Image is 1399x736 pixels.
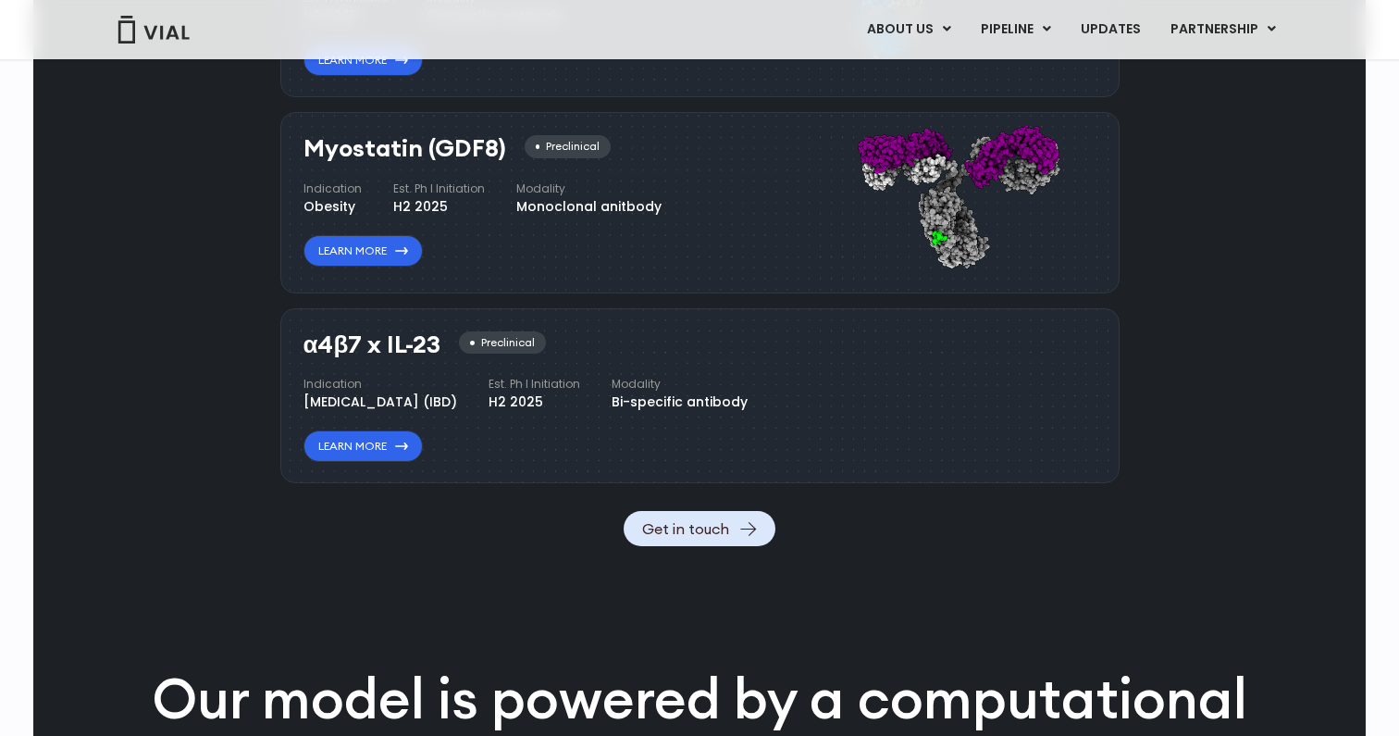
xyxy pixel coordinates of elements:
[1066,14,1155,45] a: UPDATES
[393,181,485,197] h4: Est. Ph I Initiation
[303,393,457,412] div: [MEDICAL_DATA] (IBD)
[303,235,423,267] a: Learn More
[966,14,1065,45] a: PIPELINEMenu Toggle
[303,181,362,197] h4: Indication
[612,393,748,412] div: Bi-specific antibody
[303,197,362,217] div: Obesity
[303,376,457,393] h4: Indication
[612,376,748,393] h4: Modality
[489,393,580,412] div: H2 2025
[624,511,775,546] a: Get in touch
[393,197,485,217] div: H2 2025
[303,430,423,462] a: Learn More
[1156,14,1291,45] a: PARTNERSHIPMenu Toggle
[852,14,965,45] a: ABOUT USMenu Toggle
[516,181,662,197] h4: Modality
[303,44,423,76] a: Learn More
[303,331,441,358] h3: α4β7 x IL-23
[516,197,662,217] div: Monoclonal anitbody
[489,376,580,393] h4: Est. Ph I Initiation
[525,135,611,158] div: Preclinical
[117,16,191,44] img: Vial Logo
[459,331,545,355] div: Preclinical
[303,135,506,162] h3: Myostatin (GDF8)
